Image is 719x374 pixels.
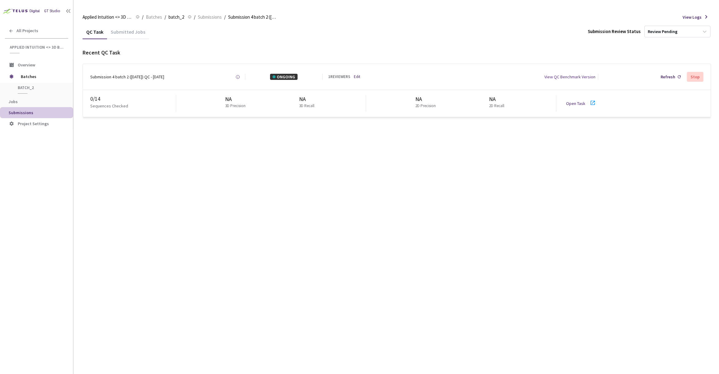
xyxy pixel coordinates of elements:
div: Review Pending [648,29,677,35]
li: / [224,13,226,21]
li: / [142,13,143,21]
span: batch_2 [18,85,63,90]
span: View Logs [683,14,702,20]
span: Submission 4 batch 2 ([DATE]) [228,13,278,21]
div: 0 / 14 [90,95,176,103]
div: Recent QC Task [83,49,711,57]
div: 1 REVIEWERS [328,74,350,80]
div: GT Studio [44,8,60,14]
span: batch_2 [169,13,184,21]
div: Refresh [661,74,675,80]
div: NA [225,95,248,103]
a: Open Task [566,101,585,106]
span: Overview [18,62,35,68]
span: Submissions [198,13,222,21]
div: Stop [691,74,700,79]
div: NA [415,95,438,103]
div: NA [489,95,507,103]
div: Submitted Jobs [107,29,149,39]
p: 2D Recall [489,103,504,109]
div: View QC Benchmark Version [544,74,595,80]
span: Applied Intuition <> 3D BBox - [PERSON_NAME] [10,45,65,50]
span: Batches [21,70,63,83]
p: 3D Recall [299,103,314,109]
span: Batches [146,13,162,21]
span: Jobs [9,99,18,104]
span: Project Settings [18,121,49,126]
a: Edit [354,74,360,80]
a: Submissions [197,13,223,20]
p: 3D Precision [225,103,246,109]
a: Batches [145,13,163,20]
li: / [165,13,166,21]
p: Sequences Checked [90,103,128,109]
p: 2D Precision [415,103,436,109]
span: Applied Intuition <> 3D BBox - [PERSON_NAME] [83,13,132,21]
li: / [194,13,195,21]
div: QC Task [83,29,107,39]
span: All Projects [17,28,38,33]
span: Submissions [9,110,33,115]
div: ONGOING [270,74,298,80]
div: NA [299,95,317,103]
div: Submission Review Status [588,28,641,35]
div: Submission 4 batch 2 ([DATE]) QC - [DATE] [90,74,164,80]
